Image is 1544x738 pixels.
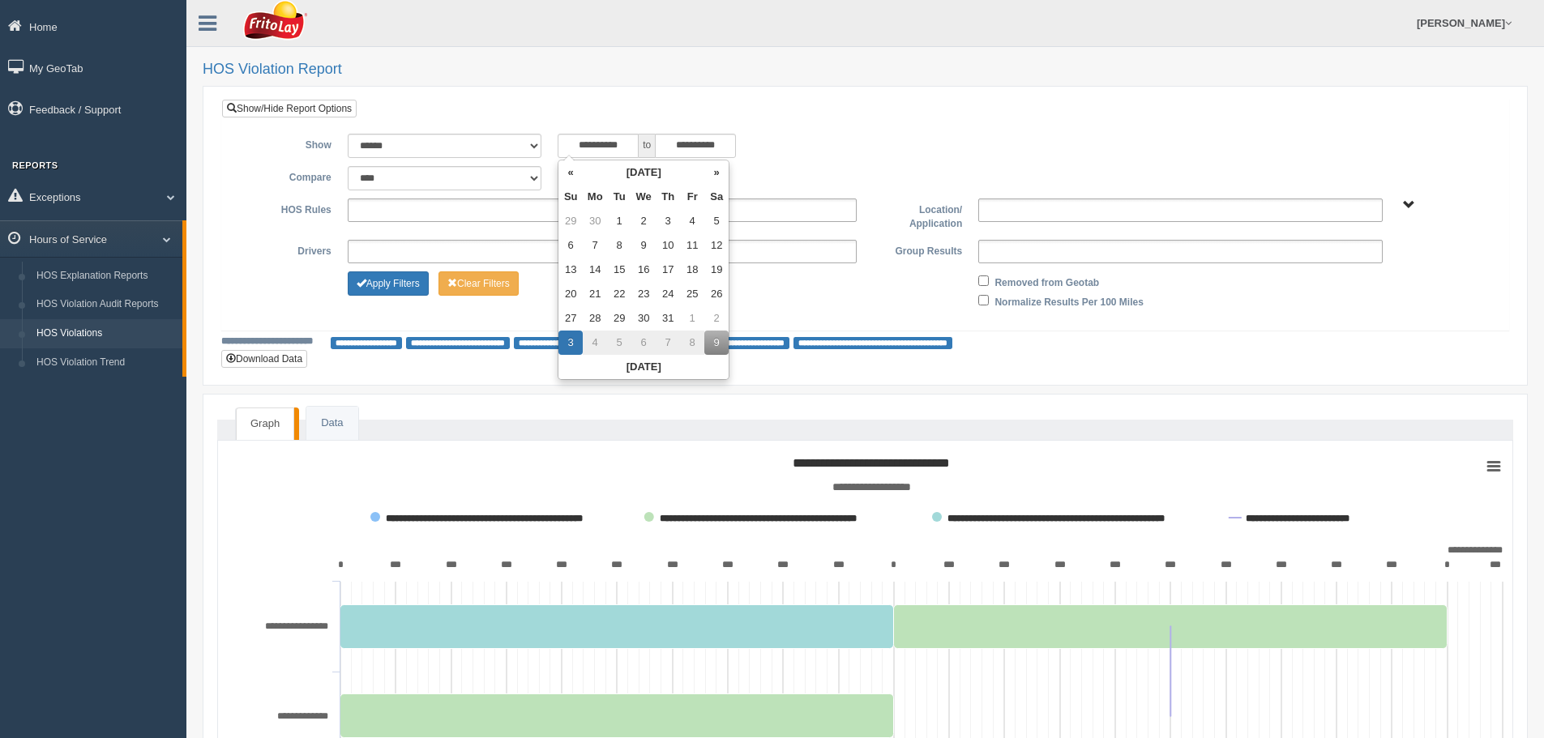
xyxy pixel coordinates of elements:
[631,282,656,306] td: 23
[558,306,583,331] td: 27
[704,331,729,355] td: 9
[656,209,680,233] td: 3
[607,233,631,258] td: 8
[656,185,680,209] th: Th
[29,348,182,378] a: HOS Violation Trend
[558,233,583,258] td: 6
[994,271,1099,291] label: Removed from Geotab
[222,100,357,117] a: Show/Hide Report Options
[704,282,729,306] td: 26
[234,198,340,218] label: HOS Rules
[583,282,607,306] td: 21
[29,262,182,291] a: HOS Explanation Reports
[438,271,519,296] button: Change Filter Options
[631,209,656,233] td: 2
[583,306,607,331] td: 28
[656,233,680,258] td: 10
[656,282,680,306] td: 24
[558,209,583,233] td: 29
[865,198,970,232] label: Location/ Application
[704,209,729,233] td: 5
[631,331,656,355] td: 6
[631,233,656,258] td: 9
[558,355,729,379] th: [DATE]
[234,134,340,153] label: Show
[680,258,704,282] td: 18
[631,185,656,209] th: We
[558,282,583,306] td: 20
[234,166,340,186] label: Compare
[680,209,704,233] td: 4
[704,185,729,209] th: Sa
[29,319,182,348] a: HOS Violations
[348,271,429,296] button: Change Filter Options
[607,258,631,282] td: 15
[607,185,631,209] th: Tu
[680,185,704,209] th: Fr
[704,233,729,258] td: 12
[607,282,631,306] td: 22
[234,240,340,259] label: Drivers
[656,258,680,282] td: 17
[558,331,583,355] td: 3
[583,331,607,355] td: 4
[583,233,607,258] td: 7
[631,306,656,331] td: 30
[704,306,729,331] td: 2
[656,306,680,331] td: 31
[680,282,704,306] td: 25
[680,331,704,355] td: 8
[203,62,1528,78] h2: HOS Violation Report
[704,258,729,282] td: 19
[680,306,704,331] td: 1
[680,233,704,258] td: 11
[558,185,583,209] th: Su
[639,134,655,158] span: to
[656,331,680,355] td: 7
[583,160,704,185] th: [DATE]
[236,407,294,440] a: Graph
[583,185,607,209] th: Mo
[704,160,729,185] th: »
[994,291,1143,310] label: Normalize Results Per 100 Miles
[29,290,182,319] a: HOS Violation Audit Reports
[607,306,631,331] td: 29
[607,209,631,233] td: 1
[583,258,607,282] td: 14
[631,258,656,282] td: 16
[583,209,607,233] td: 30
[221,350,307,368] button: Download Data
[607,331,631,355] td: 5
[558,160,583,185] th: «
[306,407,357,440] a: Data
[865,240,970,259] label: Group Results
[558,258,583,282] td: 13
